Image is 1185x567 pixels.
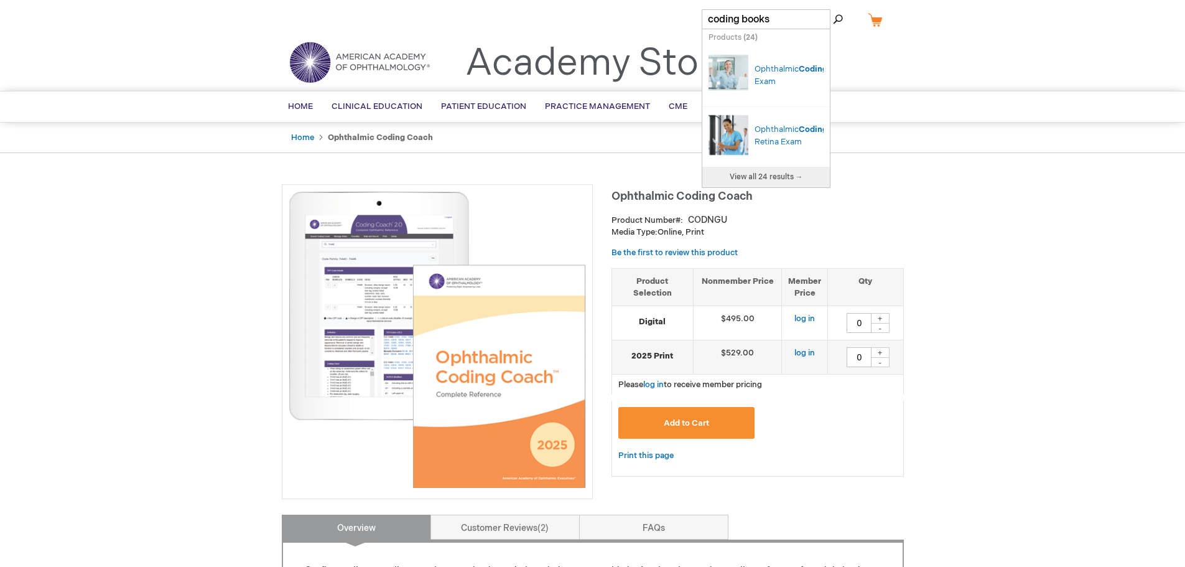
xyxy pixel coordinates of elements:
[618,350,687,362] strong: 2025 Print
[643,380,664,390] a: log in
[709,50,748,100] img: Ophthalmic Coding Specialist Exam
[669,101,687,111] span: CME
[289,191,586,489] img: Ophthalmic Coding Coach
[828,268,903,306] th: Qty
[441,101,526,111] span: Patient Education
[782,268,828,306] th: Member Price
[709,110,748,160] img: Ophthalmic Coding Specialist Retina Exam
[282,515,431,540] a: Overview
[288,101,313,111] span: Home
[709,33,741,42] span: Products
[693,268,782,306] th: Nonmember Price
[693,340,782,375] td: $529.00
[847,347,871,367] input: Qty
[871,347,890,358] div: +
[688,214,727,227] div: CODNGU
[871,357,890,367] div: -
[611,215,683,225] strong: Product Number
[611,248,738,258] a: Be the first to review this product
[579,515,728,540] a: FAQs
[332,101,422,111] span: Clinical Education
[746,33,755,42] span: 24
[664,418,709,428] span: Add to Cart
[702,47,830,167] ul: Search Autocomplete Result
[755,64,863,87] a: OphthalmicCodingSpecialist Exam
[755,124,863,147] a: OphthalmicCodingSpecialist Retina Exam
[799,64,827,74] span: Coding
[794,348,815,358] a: log in
[611,190,753,203] span: Ophthalmic Coding Coach
[545,101,650,111] span: Practice Management
[871,323,890,333] div: -
[709,110,755,164] a: Ophthalmic Coding Specialist Retina Exam
[702,9,830,29] input: Name, # or keyword
[618,380,762,390] span: Please to receive member pricing
[291,133,314,143] a: Home
[847,313,871,333] input: Qty
[611,227,904,238] p: Online, Print
[537,523,549,533] span: 2
[871,313,890,324] div: +
[611,227,658,237] strong: Media Type:
[618,407,755,439] button: Add to Cart
[743,33,758,42] span: ( )
[618,316,687,328] strong: Digital
[799,124,827,134] span: Coding
[702,167,830,187] a: View all 24 results →
[465,41,733,86] a: Academy Store
[801,6,848,31] span: Search
[730,172,803,182] span: View all 24 results →
[618,448,674,464] a: Print this page
[709,50,755,103] a: Ophthalmic Coding Specialist Exam
[693,306,782,340] td: $495.00
[328,133,433,143] strong: Ophthalmic Coding Coach
[430,515,580,540] a: Customer Reviews2
[794,314,815,324] a: log in
[612,268,694,306] th: Product Selection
